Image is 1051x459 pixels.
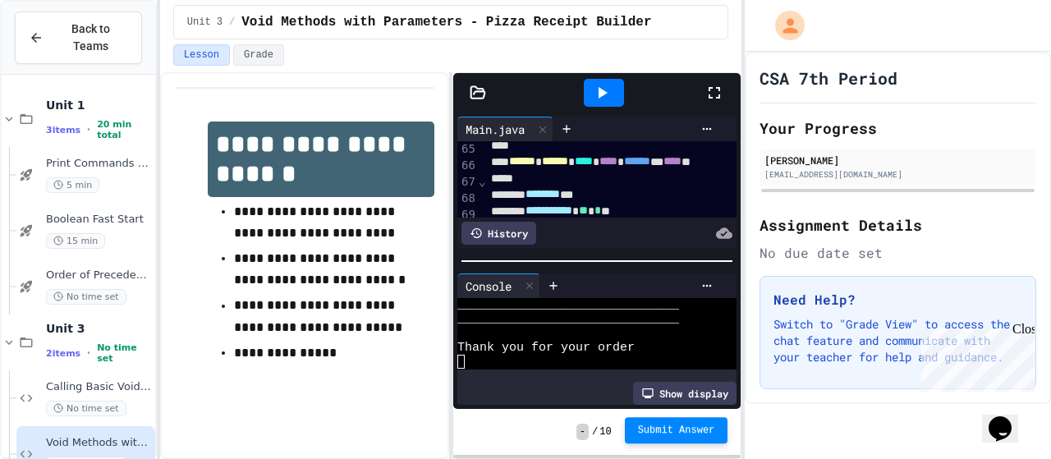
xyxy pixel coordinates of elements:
span: / [592,425,598,438]
h2: Your Progress [760,117,1036,140]
span: Submit Answer [638,424,715,437]
span: Print Commands Fast Start [46,157,152,171]
span: Unit 3 [46,321,152,336]
span: 20 min total [97,119,152,140]
button: Lesson [173,44,230,66]
button: Grade [233,44,284,66]
div: Main.java [457,117,553,141]
span: 10 [599,425,611,438]
div: 66 [457,158,478,174]
h1: CSA 7th Period [760,67,897,90]
div: No due date set [760,243,1036,263]
span: Order of Precedence [46,269,152,282]
span: 15 min [46,233,105,249]
span: Thank you for your order [457,341,635,355]
div: Show display [633,382,737,405]
div: Chat with us now!Close [7,7,113,104]
span: Boolean Fast Start [46,213,152,227]
button: Submit Answer [625,417,728,443]
div: [PERSON_NAME] [764,153,1031,168]
span: Unit 1 [46,98,152,112]
span: Void Methods with Parameters - Pizza Receipt Builder [241,12,651,32]
p: Switch to "Grade View" to access the chat feature and communicate with your teacher for help and ... [773,316,1022,365]
div: Main.java [457,121,533,138]
span: Unit 3 [187,16,223,29]
div: 68 [457,190,478,207]
h2: Assignment Details [760,213,1036,236]
span: 2 items [46,348,80,359]
span: Fold line [478,175,486,188]
div: Console [457,278,520,295]
span: ______________________________ [457,312,679,326]
div: [EMAIL_ADDRESS][DOMAIN_NAME] [764,168,1031,181]
div: 67 [457,174,478,190]
span: / [229,16,235,29]
div: My Account [758,7,809,44]
div: History [461,222,536,245]
span: • [87,123,90,136]
h3: Need Help? [773,290,1022,310]
span: No time set [46,401,126,416]
span: - [576,424,589,440]
span: 5 min [46,177,99,193]
span: 3 items [46,125,80,135]
div: 69 [457,207,478,223]
div: 65 [457,141,478,158]
span: Calling Basic Void Methods [46,380,152,394]
span: ______________________________ [457,298,679,312]
iframe: chat widget [915,322,1035,392]
span: No time set [46,289,126,305]
span: Void Methods with Parameters - Pizza Receipt Builder [46,436,152,450]
button: Back to Teams [15,11,142,64]
span: • [87,347,90,360]
span: Back to Teams [53,21,128,55]
iframe: chat widget [982,393,1035,443]
div: Console [457,273,540,298]
span: No time set [97,342,152,364]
